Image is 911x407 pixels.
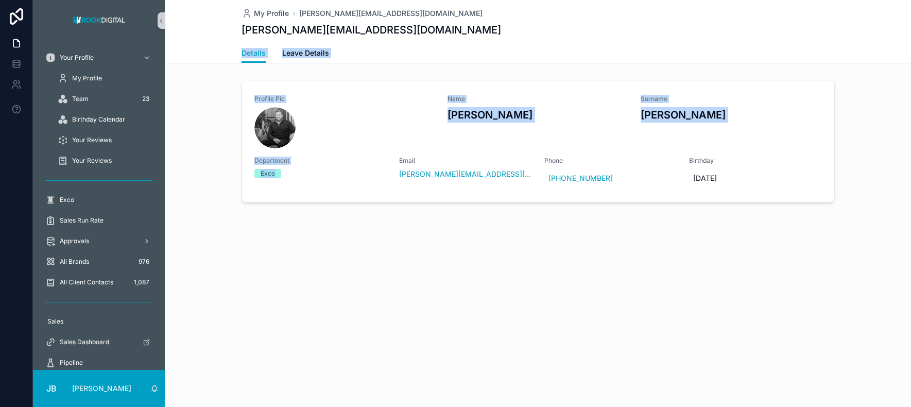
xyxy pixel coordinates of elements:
[60,359,83,367] span: Pipeline
[399,157,532,165] span: Email
[72,115,125,124] span: Birthday Calendar
[39,48,159,67] a: Your Profile
[39,312,159,331] a: Sales
[299,8,483,19] a: [PERSON_NAME][EMAIL_ADDRESS][DOMAIN_NAME]
[448,95,628,103] span: Name
[544,157,677,165] span: Phone
[39,273,159,292] a: All Client Contacts1,087
[693,173,818,183] span: [DATE]
[72,136,112,144] span: Your Reviews
[60,196,74,204] span: Exco
[242,23,501,37] h1: [PERSON_NAME][EMAIL_ADDRESS][DOMAIN_NAME]
[448,107,628,123] h3: [PERSON_NAME]
[70,12,128,29] img: App logo
[47,317,63,326] span: Sales
[242,8,289,19] a: My Profile
[135,256,152,268] div: 976
[641,95,821,103] span: Surname
[131,276,152,289] div: 1,087
[60,258,89,266] span: All Brands
[641,107,821,123] h3: [PERSON_NAME]
[548,173,613,183] a: [PHONE_NUMBER]
[33,41,165,370] div: scrollable content
[72,157,112,165] span: Your Reviews
[51,131,159,149] a: Your Reviews
[60,216,104,225] span: Sales Run Rate
[39,232,159,250] a: Approvals
[242,44,266,63] a: Details
[72,383,131,394] p: [PERSON_NAME]
[254,8,289,19] span: My Profile
[72,74,102,82] span: My Profile
[51,69,159,88] a: My Profile
[242,48,266,58] span: Details
[254,95,435,103] span: Profile Pic
[60,54,94,62] span: Your Profile
[60,237,89,245] span: Approvals
[39,191,159,209] a: Exco
[60,338,109,346] span: Sales Dashboard
[282,44,329,64] a: Leave Details
[51,90,159,108] a: Team23
[282,48,329,58] span: Leave Details
[51,110,159,129] a: Birthday Calendar
[139,93,152,105] div: 23
[689,157,822,165] span: Birthday
[261,169,275,178] div: Exco
[39,353,159,372] a: Pipeline
[72,95,89,103] span: Team
[39,252,159,271] a: All Brands976
[254,157,387,165] span: Department
[39,333,159,351] a: Sales Dashboard
[39,211,159,230] a: Sales Run Rate
[51,151,159,170] a: Your Reviews
[60,278,113,286] span: All Client Contacts
[46,382,57,395] span: JB
[399,169,532,179] a: [PERSON_NAME][EMAIL_ADDRESS][DOMAIN_NAME]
